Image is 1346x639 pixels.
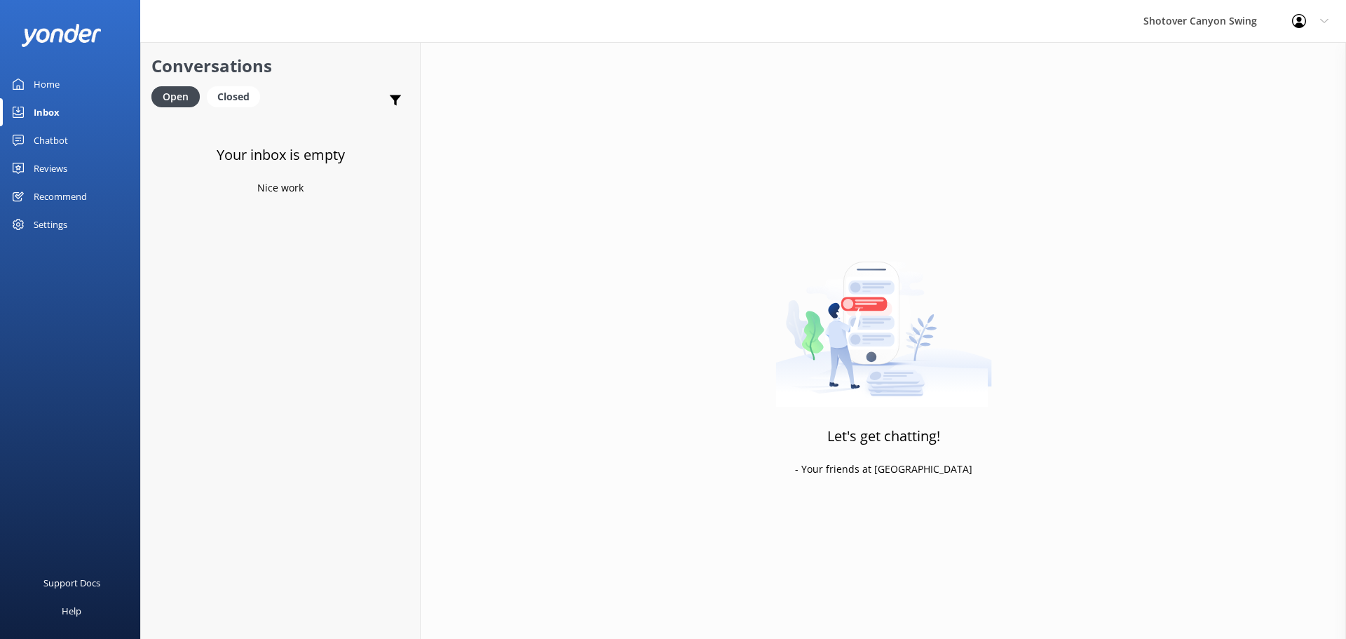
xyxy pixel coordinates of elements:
[795,462,972,477] p: - Your friends at [GEOGRAPHIC_DATA]
[21,24,102,47] img: yonder-white-logo.png
[775,232,992,408] img: artwork of a man stealing a conversation from at giant smartphone
[34,98,60,126] div: Inbox
[827,425,940,448] h3: Let's get chatting!
[207,86,260,107] div: Closed
[151,88,207,104] a: Open
[151,86,200,107] div: Open
[62,597,81,625] div: Help
[34,182,87,210] div: Recommend
[34,126,68,154] div: Chatbot
[34,154,67,182] div: Reviews
[207,88,267,104] a: Closed
[257,180,304,196] p: Nice work
[34,210,67,238] div: Settings
[217,144,345,166] h3: Your inbox is empty
[43,569,100,597] div: Support Docs
[151,53,409,79] h2: Conversations
[34,70,60,98] div: Home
